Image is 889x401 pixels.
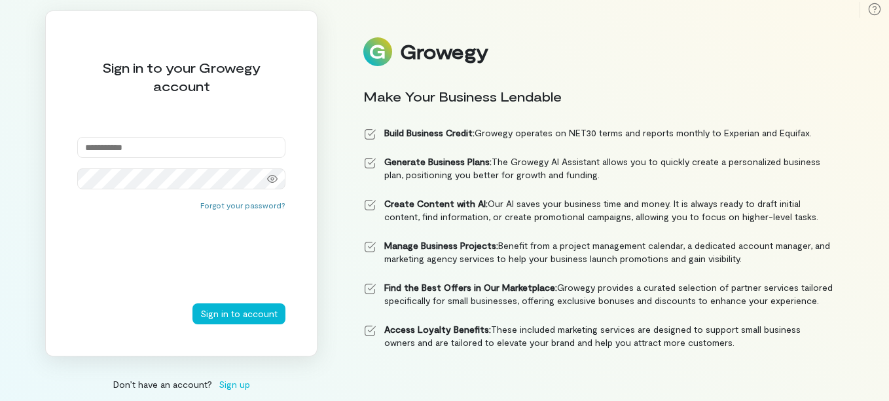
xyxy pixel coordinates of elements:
[363,323,833,349] li: These included marketing services are designed to support small business owners and are tailored ...
[363,197,833,223] li: Our AI saves your business time and money. It is always ready to draft initial content, find info...
[363,87,833,105] div: Make Your Business Lendable
[45,377,317,391] div: Don’t have an account?
[384,240,498,251] strong: Manage Business Projects:
[384,282,557,293] strong: Find the Best Offers in Our Marketplace:
[363,239,833,265] li: Benefit from a project management calendar, a dedicated account manager, and marketing agency ser...
[384,127,475,138] strong: Build Business Credit:
[363,281,833,307] li: Growegy provides a curated selection of partner services tailored specifically for small business...
[363,155,833,181] li: The Growegy AI Assistant allows you to quickly create a personalized business plan, positioning y...
[384,324,491,335] strong: Access Loyalty Benefits:
[192,303,285,324] button: Sign in to account
[400,41,488,63] div: Growegy
[384,156,492,167] strong: Generate Business Plans:
[363,126,833,140] li: Growegy operates on NET30 terms and reports monthly to Experian and Equifax.
[219,377,250,391] span: Sign up
[384,198,488,209] strong: Create Content with AI:
[200,200,285,210] button: Forgot your password?
[363,37,392,66] img: Logo
[77,58,285,95] div: Sign in to your Growegy account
